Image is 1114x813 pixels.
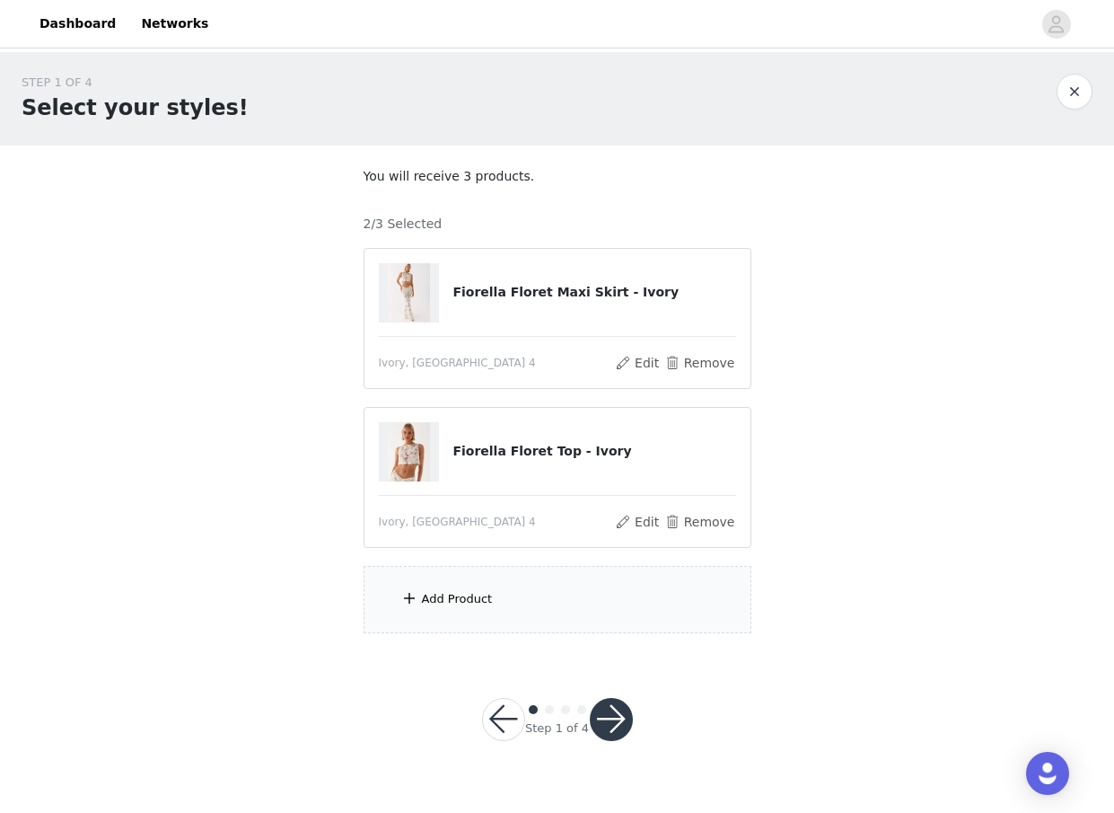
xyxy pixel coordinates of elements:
[22,92,249,124] h1: Select your styles!
[663,352,735,374] button: Remove
[422,590,493,608] div: Add Product
[364,167,751,186] p: You will receive 3 products.
[1026,752,1069,795] div: Open Intercom Messenger
[525,720,589,738] div: Step 1 of 4
[615,511,661,533] button: Edit
[22,74,249,92] div: STEP 1 OF 4
[615,352,661,374] button: Edit
[379,355,536,371] span: Ivory, [GEOGRAPHIC_DATA] 4
[130,4,219,44] a: Networks
[452,283,735,302] h4: Fiorella Floret Maxi Skirt - Ivory
[663,511,735,533] button: Remove
[29,4,127,44] a: Dashboard
[388,422,431,482] img: Fiorella Floret Top - Ivory
[388,263,431,323] img: Fiorella Floret Maxi Skirt - Ivory
[452,442,735,461] h4: Fiorella Floret Top - Ivory
[1048,10,1065,39] div: avatar
[364,215,443,234] h4: 2/3 Selected
[379,514,536,530] span: Ivory, [GEOGRAPHIC_DATA] 4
